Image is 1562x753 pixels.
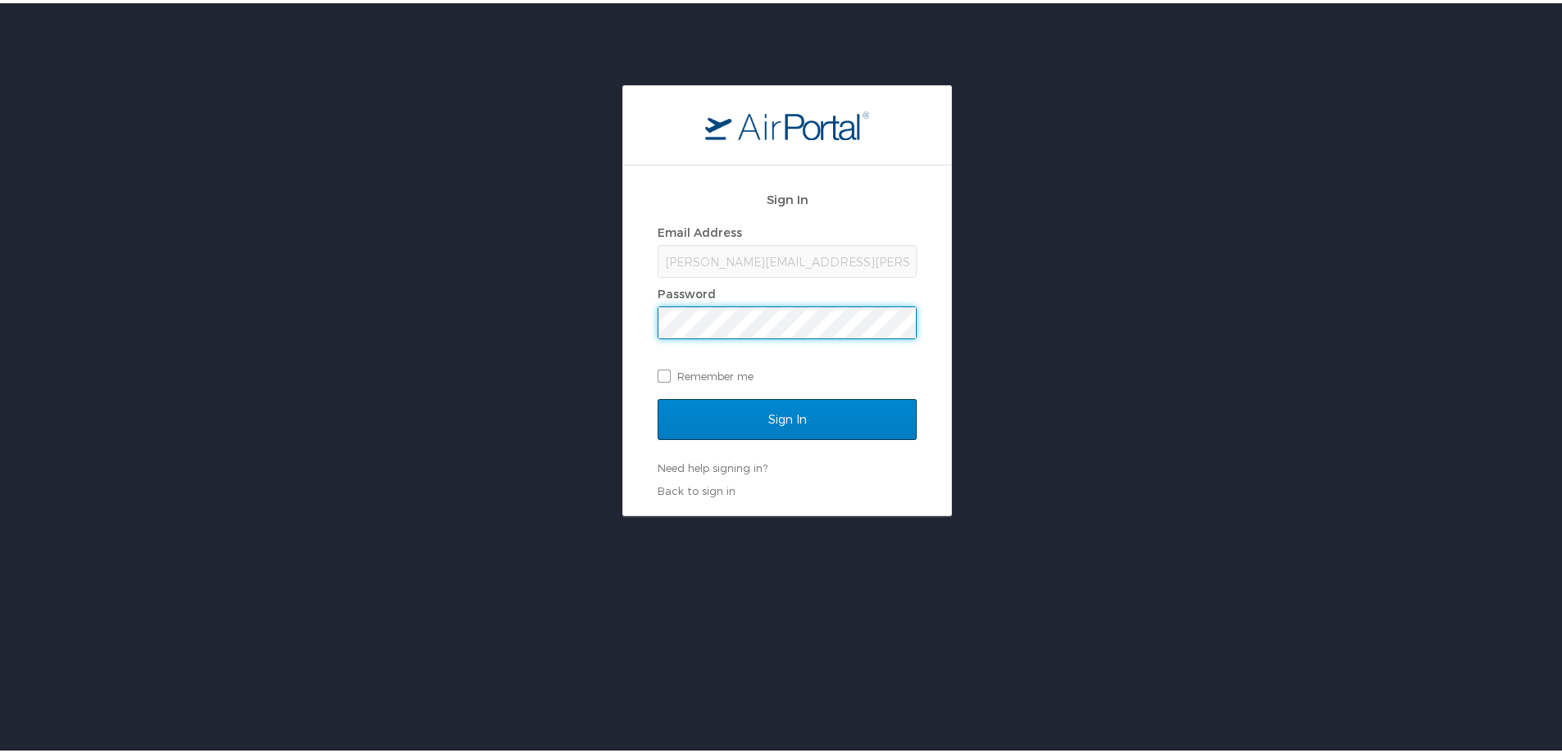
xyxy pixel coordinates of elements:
label: Email Address [658,222,742,236]
a: Back to sign in [658,481,735,494]
label: Password [658,284,716,297]
h2: Sign In [658,187,917,206]
a: Need help signing in? [658,458,767,471]
img: logo [705,107,869,137]
input: Sign In [658,396,917,437]
label: Remember me [658,361,917,385]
